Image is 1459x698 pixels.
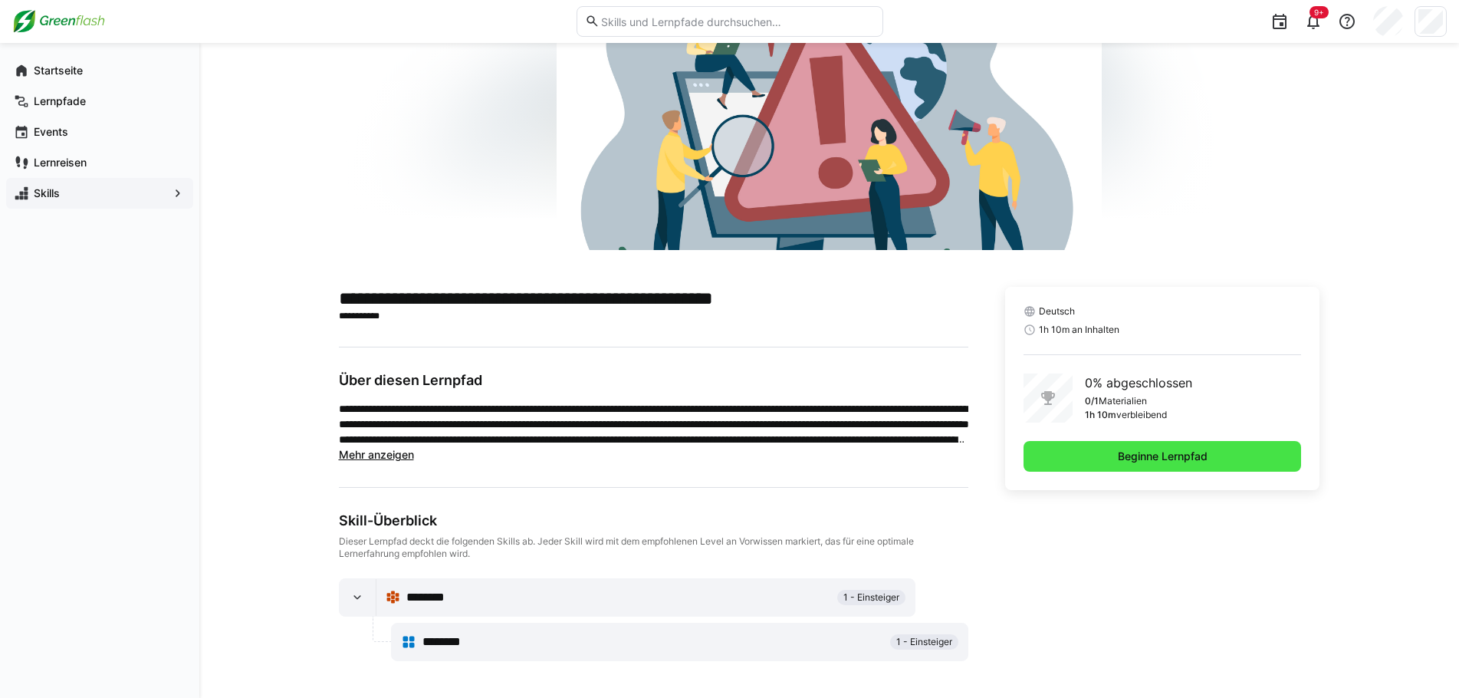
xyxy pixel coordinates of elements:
input: Skills und Lernpfade durchsuchen… [600,15,874,28]
div: Dieser Lernpfad deckt die folgenden Skills ab. Jeder Skill wird mit dem empfohlenen Level an Vorw... [339,535,968,560]
p: verbleibend [1116,409,1167,421]
span: Deutsch [1039,305,1075,318]
span: 1 - Einsteiger [843,591,899,604]
span: 9+ [1314,8,1324,17]
p: Materialien [1099,395,1147,407]
p: 0/1 [1085,395,1099,407]
div: Skill-Überblick [339,512,968,529]
span: Beginne Lernpfad [1116,449,1210,464]
p: 0% abgeschlossen [1085,374,1192,392]
span: 1h 10m an Inhalten [1039,324,1119,336]
span: 1 - Einsteiger [896,636,952,648]
h3: Über diesen Lernpfad [339,372,968,389]
p: 1h 10m [1085,409,1116,421]
button: Beginne Lernpfad [1024,441,1302,472]
span: Mehr anzeigen [339,448,414,461]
